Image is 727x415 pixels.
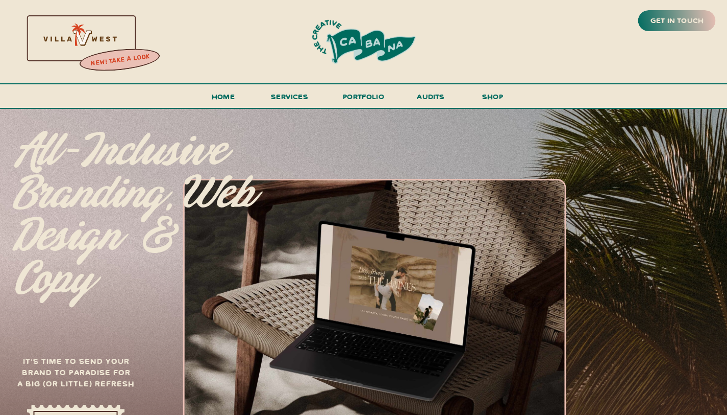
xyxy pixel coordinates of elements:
p: All-inclusive branding, web design & copy [14,130,258,275]
a: services [268,90,311,109]
h3: It's time to send your brand to paradise for a big (or little) refresh [15,355,137,395]
a: Home [208,90,239,109]
a: get in touch [648,14,706,28]
span: services [271,91,308,101]
a: audits [416,90,446,108]
a: shop [468,90,517,108]
a: new! take a look [78,50,162,71]
a: portfolio [340,90,388,109]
